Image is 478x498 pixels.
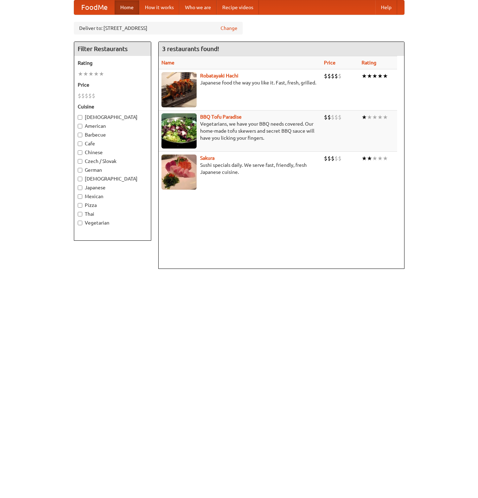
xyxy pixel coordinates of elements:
[362,60,376,65] a: Rating
[200,155,215,161] a: Sakura
[78,92,81,100] li: $
[327,113,331,121] li: $
[78,122,147,130] label: American
[377,113,383,121] li: ★
[78,212,82,216] input: Thai
[78,159,82,164] input: Czech / Slovak
[78,193,147,200] label: Mexican
[161,162,318,176] p: Sushi specials daily. We serve fast, friendly, fresh Japanese cuisine.
[78,149,147,156] label: Chinese
[78,219,147,226] label: Vegetarian
[377,72,383,80] li: ★
[78,202,147,209] label: Pizza
[362,155,367,162] li: ★
[74,22,243,34] div: Deliver to: [STREET_ADDRESS]
[78,114,147,121] label: [DEMOGRAPHIC_DATA]
[78,103,147,110] h5: Cuisine
[331,155,334,162] li: $
[327,72,331,80] li: $
[83,70,88,78] li: ★
[92,92,95,100] li: $
[362,72,367,80] li: ★
[161,79,318,86] p: Japanese food the way you like it. Fast, fresh, grilled.
[372,72,377,80] li: ★
[200,73,238,78] a: Robatayaki Hachi
[78,168,82,172] input: German
[78,203,82,208] input: Pizza
[78,141,82,146] input: Cafe
[78,59,147,67] h5: Rating
[324,113,327,121] li: $
[78,140,147,147] label: Cafe
[81,92,85,100] li: $
[161,113,197,149] img: tofuparadise.jpg
[372,155,377,162] li: ★
[324,72,327,80] li: $
[334,72,338,80] li: $
[331,113,334,121] li: $
[78,177,82,181] input: [DEMOGRAPHIC_DATA]
[78,81,147,88] h5: Price
[78,158,147,165] label: Czech / Slovak
[334,155,338,162] li: $
[99,70,104,78] li: ★
[78,131,147,138] label: Barbecue
[161,155,197,190] img: sakura.jpg
[372,113,377,121] li: ★
[200,114,242,120] a: BBQ Tofu Paradise
[331,72,334,80] li: $
[338,72,342,80] li: $
[88,70,94,78] li: ★
[217,0,259,14] a: Recipe videos
[115,0,139,14] a: Home
[139,0,179,14] a: How it works
[78,210,147,218] label: Thai
[334,113,338,121] li: $
[179,0,217,14] a: Who we are
[162,45,219,52] ng-pluralize: 3 restaurants found!
[383,72,388,80] li: ★
[94,70,99,78] li: ★
[78,185,82,190] input: Japanese
[161,60,174,65] a: Name
[74,42,151,56] h4: Filter Restaurants
[78,166,147,174] label: German
[383,113,388,121] li: ★
[78,184,147,191] label: Japanese
[338,155,342,162] li: $
[74,0,115,14] a: FoodMe
[383,155,388,162] li: ★
[78,70,83,78] li: ★
[78,133,82,137] input: Barbecue
[78,115,82,120] input: [DEMOGRAPHIC_DATA]
[377,155,383,162] li: ★
[88,92,92,100] li: $
[324,155,327,162] li: $
[375,0,397,14] a: Help
[367,113,372,121] li: ★
[161,120,318,141] p: Vegetarians, we have your BBQ needs covered. Our home-made tofu skewers and secret BBQ sauce will...
[327,155,331,162] li: $
[367,155,372,162] li: ★
[78,221,82,225] input: Vegetarian
[78,124,82,128] input: American
[367,72,372,80] li: ★
[85,92,88,100] li: $
[78,194,82,199] input: Mexican
[78,175,147,182] label: [DEMOGRAPHIC_DATA]
[78,150,82,155] input: Chinese
[362,113,367,121] li: ★
[221,25,237,32] a: Change
[338,113,342,121] li: $
[324,60,336,65] a: Price
[161,72,197,107] img: robatayaki.jpg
